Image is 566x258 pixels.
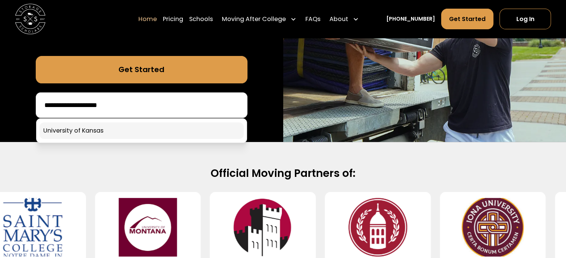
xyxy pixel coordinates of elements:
[107,198,188,256] img: University of Montana
[305,8,320,29] a: FAQs
[138,8,156,29] a: Home
[386,15,435,23] a: [PHONE_NUMBER]
[452,198,534,256] img: Iona University
[219,8,299,29] div: Moving After College
[326,8,362,29] div: About
[222,14,286,23] div: Moving After College
[189,8,213,29] a: Schools
[15,4,45,34] img: Storage Scholars main logo
[222,198,303,256] img: Manhattanville University
[41,166,525,180] h2: Official Moving Partners of:
[163,8,183,29] a: Pricing
[499,9,551,29] a: Log In
[36,56,247,83] a: Get Started
[337,198,419,256] img: Southern Virginia University
[329,14,348,23] div: About
[15,4,45,34] a: home
[441,9,493,29] a: Get Started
